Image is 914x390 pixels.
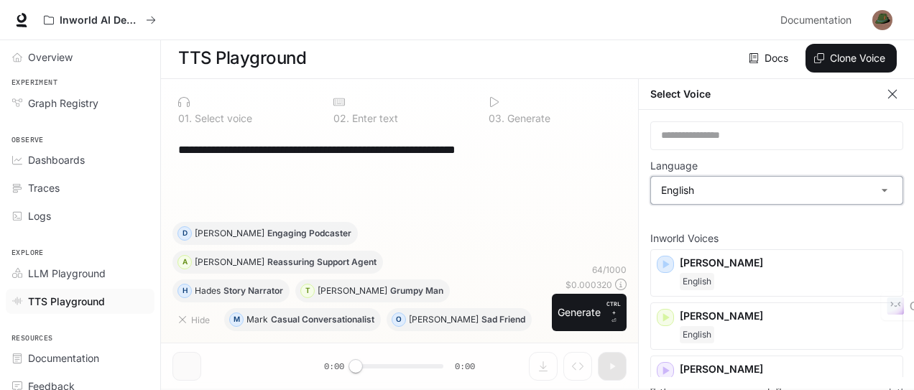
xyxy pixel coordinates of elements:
[680,362,897,376] p: [PERSON_NAME]
[28,180,60,195] span: Traces
[680,309,897,323] p: [PERSON_NAME]
[172,308,218,331] button: Hide
[178,251,191,274] div: A
[195,229,264,238] p: [PERSON_NAME]
[224,308,381,331] button: MMarkCasual Conversationalist
[192,113,252,124] p: Select voice
[267,229,351,238] p: Engaging Podcaster
[780,11,851,29] span: Documentation
[349,113,398,124] p: Enter text
[680,273,714,290] span: English
[606,300,621,325] p: ⏎
[195,287,221,295] p: Hades
[271,315,374,324] p: Casual Conversationalist
[6,203,154,228] a: Logs
[680,326,714,343] span: English
[746,44,794,73] a: Docs
[775,6,862,34] a: Documentation
[6,147,154,172] a: Dashboards
[28,266,106,281] span: LLM Playground
[28,50,73,65] span: Overview
[6,345,154,371] a: Documentation
[409,315,479,324] p: [PERSON_NAME]
[504,113,550,124] p: Generate
[651,177,903,204] div: English
[805,44,897,73] button: Clone Voice
[650,233,903,243] p: Inworld Voices
[223,287,283,295] p: Story Narrator
[60,14,140,27] p: Inworld AI Demos
[606,300,621,317] p: CTRL +
[872,10,892,30] img: User avatar
[6,175,154,200] a: Traces
[28,208,51,223] span: Logs
[6,90,154,116] a: Graph Registry
[552,294,627,331] button: GenerateCTRL +⏎
[178,44,306,73] h1: TTS Playground
[318,287,387,295] p: [PERSON_NAME]
[28,96,98,111] span: Graph Registry
[172,279,290,302] button: HHadesStory Narrator
[650,161,698,171] p: Language
[6,45,154,70] a: Overview
[28,294,105,309] span: TTS Playground
[489,113,504,124] p: 0 3 .
[390,287,443,295] p: Grumpy Man
[172,222,358,245] button: D[PERSON_NAME]Engaging Podcaster
[333,113,349,124] p: 0 2 .
[301,279,314,302] div: T
[392,308,405,331] div: O
[6,289,154,314] a: TTS Playground
[267,258,377,266] p: Reassuring Support Agent
[680,256,897,270] p: [PERSON_NAME]
[28,350,99,366] span: Documentation
[178,279,191,302] div: H
[481,315,525,324] p: Sad Friend
[28,152,85,167] span: Dashboards
[37,6,162,34] button: All workspaces
[230,308,243,331] div: M
[387,308,532,331] button: O[PERSON_NAME]Sad Friend
[246,315,268,324] p: Mark
[6,261,154,286] a: LLM Playground
[195,258,264,266] p: [PERSON_NAME]
[868,6,897,34] button: User avatar
[178,222,191,245] div: D
[295,279,450,302] button: T[PERSON_NAME]Grumpy Man
[172,251,383,274] button: A[PERSON_NAME]Reassuring Support Agent
[178,113,192,124] p: 0 1 .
